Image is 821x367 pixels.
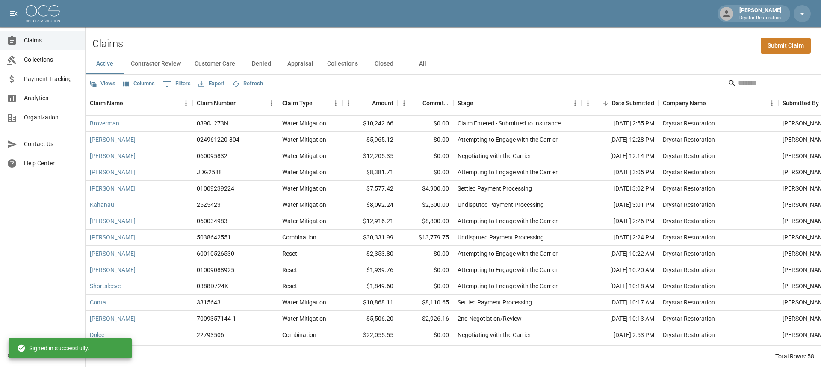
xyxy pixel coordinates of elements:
div: Drystar Restoration [663,184,715,193]
div: Attempting to Engage with the Carrier [458,168,558,176]
div: 024961220-804 [197,135,239,144]
a: [PERSON_NAME] [90,152,136,160]
div: Drystar Restoration [663,266,715,274]
div: 22793506 [197,331,224,339]
div: Reset [282,266,297,274]
div: 5038642551 [197,233,231,242]
a: [PERSON_NAME] [90,266,136,274]
a: Dolce [90,331,104,339]
div: Drystar Restoration [663,298,715,307]
div: $8,110.65 [398,295,453,311]
button: Menu [765,97,778,110]
div: 3315643 [197,298,221,307]
div: $1,939.76 [342,262,398,278]
div: Claim Number [197,91,236,115]
div: $13,779.75 [398,230,453,246]
button: Sort [360,97,372,109]
button: Sort [706,97,718,109]
div: [DATE] 2:53 PM [582,327,659,343]
span: Collections [24,55,78,64]
div: [DATE] 12:14 PM [582,148,659,164]
div: [PERSON_NAME] [736,6,785,21]
div: $5,506.20 [342,311,398,327]
a: [PERSON_NAME] [90,249,136,258]
div: 060034983 [197,217,227,225]
div: Attempting to Engage with the Carrier [458,135,558,144]
div: Drystar Restoration [663,135,715,144]
div: Drystar Restoration [663,331,715,339]
button: Sort [236,97,248,109]
div: 60010526530 [197,249,234,258]
div: [DATE] 3:05 PM [582,164,659,181]
button: Refresh [230,77,265,90]
button: Closed [365,54,403,74]
button: Active [86,54,124,74]
div: $0.00 [398,246,453,262]
div: [DATE] 10:20 AM [582,262,659,278]
div: Water Mitigation [282,217,326,225]
div: $8,800.00 [398,213,453,230]
div: $10,242.66 [342,116,398,132]
a: Submit Claim [761,38,811,54]
button: Menu [180,97,192,110]
div: JDG2588 [197,168,222,176]
div: Settled Payment Processing [458,184,532,193]
div: $5,965.12 [342,132,398,148]
div: Attempting to Engage with the Carrier [458,217,558,225]
div: $2,926.16 [398,311,453,327]
div: Claim Name [90,91,123,115]
div: Amount [342,91,398,115]
div: [DATE] 10:13 AM [582,311,659,327]
div: Drystar Restoration [663,233,715,242]
button: Collections [320,54,365,74]
button: Menu [569,97,582,110]
div: Combination [282,331,316,339]
button: Menu [329,97,342,110]
button: Export [196,77,227,90]
div: Drystar Restoration [663,217,715,225]
div: $0.00 [398,164,453,181]
a: [PERSON_NAME] [90,217,136,225]
div: Date Submitted [582,91,659,115]
button: Menu [398,97,410,110]
span: Payment Tracking [24,75,78,84]
div: $8,142.57 [342,343,398,360]
div: Date Submitted [612,91,654,115]
div: 0390J273N [197,119,228,128]
div: Submitted By [783,91,819,115]
div: Reset [282,249,297,258]
div: Drystar Restoration [663,282,715,290]
div: Water Mitigation [282,119,326,128]
div: $1,849.60 [342,278,398,295]
div: $22,055.55 [342,327,398,343]
div: Claim Type [282,91,313,115]
div: © 2025 One Claim Solution [8,351,77,360]
button: open drawer [5,5,22,22]
div: Stage [453,91,582,115]
a: Conta [90,298,106,307]
button: Sort [600,97,612,109]
button: All [403,54,442,74]
div: Attempting to Engage with the Carrier [458,282,558,290]
a: Kahanau [90,200,114,209]
div: $2,500.00 [398,197,453,213]
button: Select columns [121,77,157,90]
span: Analytics [24,94,78,103]
div: Company Name [659,91,778,115]
button: Views [87,77,118,90]
div: $4,900.00 [398,181,453,197]
div: Drystar Restoration [663,249,715,258]
div: [DATE] 10:17 AM [582,295,659,311]
div: $0.00 [398,132,453,148]
a: Shortsleeve [90,282,121,290]
div: [DATE] 2:24 PM [582,230,659,246]
span: Claims [24,36,78,45]
div: Claim Number [192,91,278,115]
button: Menu [582,97,594,110]
div: Search [728,76,819,92]
button: Sort [123,97,135,109]
div: Drystar Restoration [663,168,715,176]
div: Signed in successfully. [17,340,89,356]
div: Water Mitigation [282,314,326,323]
div: 0388D724K [197,282,228,290]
